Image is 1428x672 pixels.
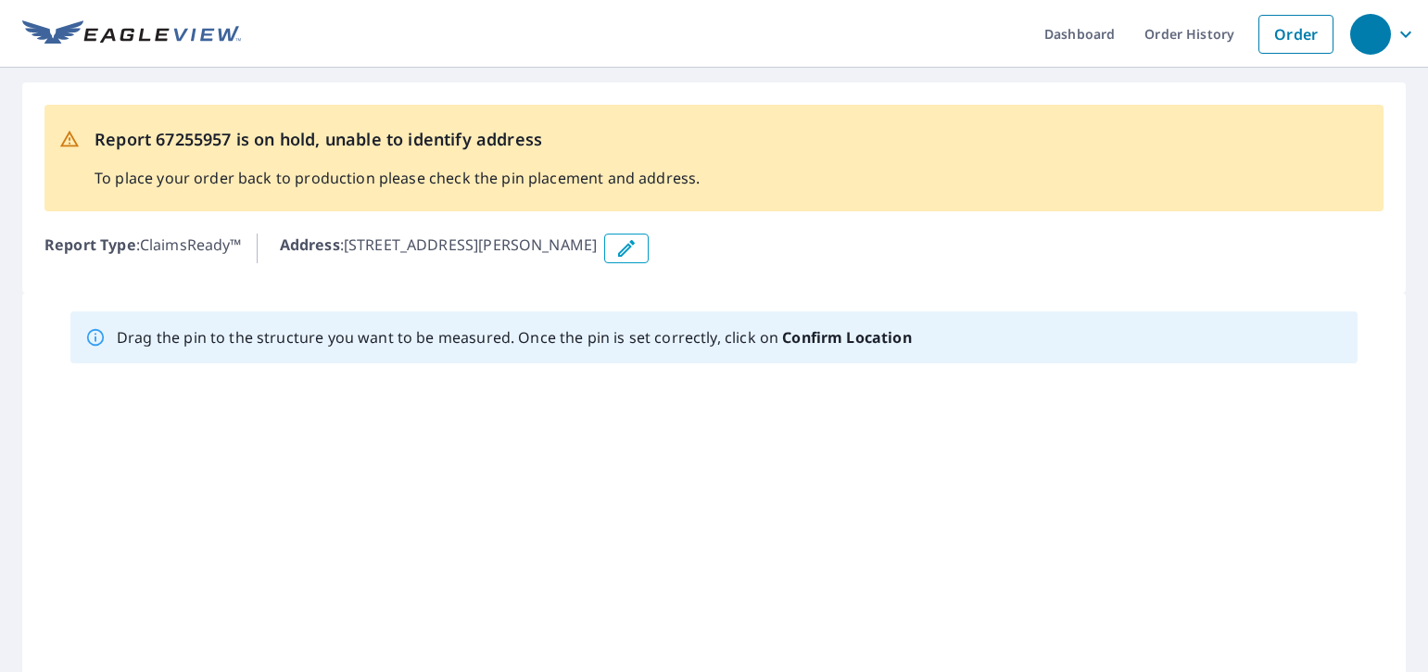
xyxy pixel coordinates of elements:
[95,167,700,189] p: To place your order back to production please check the pin placement and address.
[22,20,241,48] img: EV Logo
[782,327,911,348] b: Confirm Location
[117,326,912,349] p: Drag the pin to the structure you want to be measured. Once the pin is set correctly, click on
[44,234,242,263] p: : ClaimsReady™
[95,127,700,152] p: Report 67255957 is on hold, unable to identify address
[1258,15,1333,54] a: Order
[280,234,598,263] p: : [STREET_ADDRESS][PERSON_NAME]
[280,235,340,255] b: Address
[44,235,136,255] b: Report Type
